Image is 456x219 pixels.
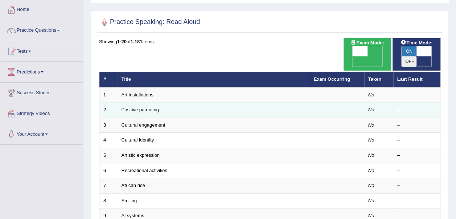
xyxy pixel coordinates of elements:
em: No [368,92,374,97]
a: Artistic expression [122,152,160,158]
div: – [397,107,436,114]
em: No [368,122,374,128]
a: Smiling [122,198,137,203]
span: OFF [402,56,417,67]
a: Practice Questions [0,20,83,39]
td: 6 [99,163,118,178]
th: Last Result [393,72,440,87]
a: Cultural identity [122,137,154,143]
div: – [397,92,436,99]
td: 7 [99,178,118,194]
div: – [397,152,436,159]
em: No [368,198,374,203]
th: Title [118,72,310,87]
a: Cultural engagement [122,122,165,128]
b: 1-20 [117,39,127,44]
td: 8 [99,193,118,208]
td: 2 [99,103,118,118]
a: African rice [122,183,145,188]
em: No [368,183,374,188]
th: Taken [364,72,393,87]
h2: Practice Speaking: Read Aloud [99,17,200,28]
a: Tests [0,41,83,59]
a: Strategy Videos [0,103,83,122]
td: 4 [99,133,118,148]
span: Time Mode: [398,39,435,47]
th: # [99,72,118,87]
a: Predictions [0,62,83,80]
td: 3 [99,118,118,133]
a: Your Account [0,124,83,142]
div: – [397,137,436,144]
em: No [368,213,374,218]
td: 5 [99,148,118,163]
a: Art installations [122,92,153,97]
b: 1,181 [131,39,143,44]
div: – [397,182,436,189]
span: ON [402,46,417,56]
em: No [368,168,374,173]
a: Success Stories [0,83,83,101]
em: No [368,137,374,143]
span: Exam Mode: [348,39,387,47]
td: 1 [99,87,118,103]
div: Showing of items. [99,38,440,45]
div: – [397,167,436,174]
div: Show exams occurring in exams [344,38,391,71]
a: Exam Occurring [314,76,350,82]
em: No [368,152,374,158]
div: – [397,198,436,204]
a: Positive parenting [122,107,159,112]
a: Recreational activities [122,168,167,173]
em: No [368,107,374,112]
a: Al systems [122,213,144,218]
div: – [397,122,436,129]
